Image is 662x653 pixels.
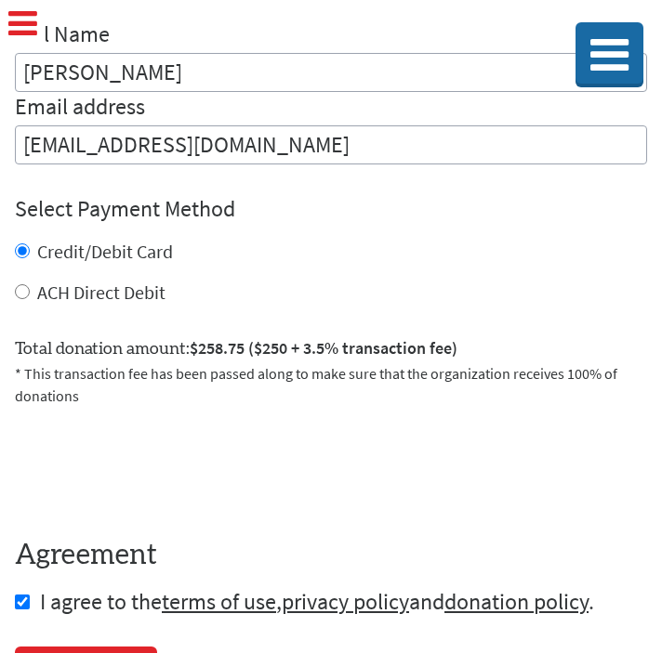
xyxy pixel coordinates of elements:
[282,587,409,616] a: privacy policy
[37,281,165,304] label: ACH Direct Debit
[15,335,457,362] label: Total donation amount:
[15,92,145,125] label: Email address
[15,429,298,502] iframe: reCAPTCHA
[15,20,110,53] label: Full Name
[40,587,594,616] span: I agree to the , and .
[15,53,647,92] input: Enter Full Name
[444,587,589,616] a: donation policy
[37,240,173,263] label: Credit/Debit Card
[190,337,457,359] span: $258.75 ($250 + 3.5% transaction fee)
[15,125,647,164] input: Your Email
[15,362,647,407] p: * This transaction fee has been passed along to make sure that the organization receives 100% of ...
[15,194,647,224] h4: Select Payment Method
[15,539,647,572] h4: Agreement
[162,587,276,616] a: terms of use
